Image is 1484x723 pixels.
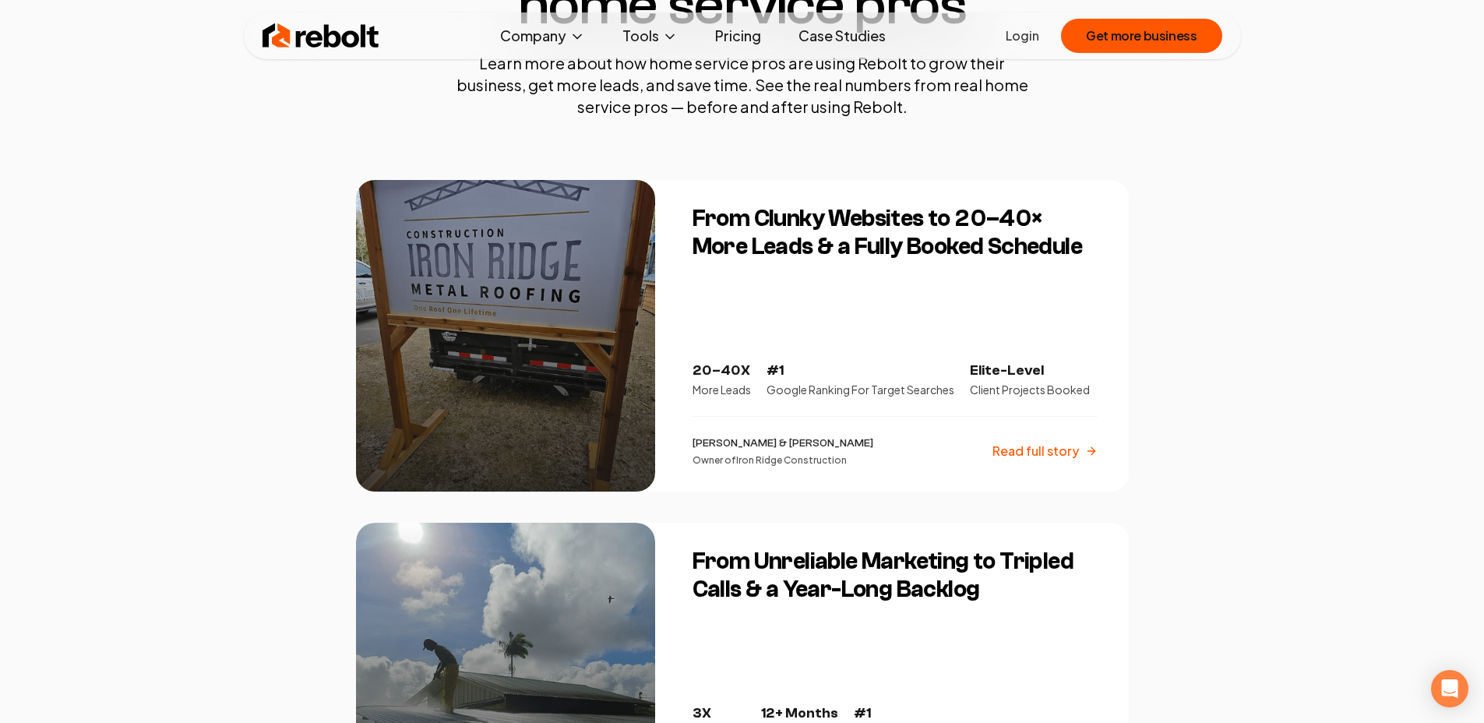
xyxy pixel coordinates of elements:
a: Login [1006,26,1039,45]
p: 20–40X [693,360,751,382]
p: #1 [767,360,954,382]
h3: From Clunky Websites to 20–40× More Leads & a Fully Booked Schedule [693,205,1098,261]
p: Read full story [992,442,1079,460]
p: Client Projects Booked [970,382,1090,397]
button: Company [488,20,597,51]
h3: From Unreliable Marketing to Tripled Calls & a Year-Long Backlog [693,548,1098,604]
p: More Leads [693,382,751,397]
p: Elite-Level [970,360,1090,382]
p: Owner of Iron Ridge Construction [693,454,873,467]
p: [PERSON_NAME] & [PERSON_NAME] [693,436,873,451]
div: Open Intercom Messenger [1431,670,1468,707]
button: Tools [610,20,690,51]
a: From Clunky Websites to 20–40× More Leads & a Fully Booked ScheduleFrom Clunky Websites to 20–40×... [356,180,1129,492]
a: Pricing [703,20,774,51]
a: Case Studies [786,20,898,51]
button: Get more business [1061,19,1221,53]
p: Google Ranking For Target Searches [767,382,954,397]
p: Learn more about how home service pros are using Rebolt to grow their business, get more leads, a... [446,52,1038,118]
img: Rebolt Logo [263,20,379,51]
